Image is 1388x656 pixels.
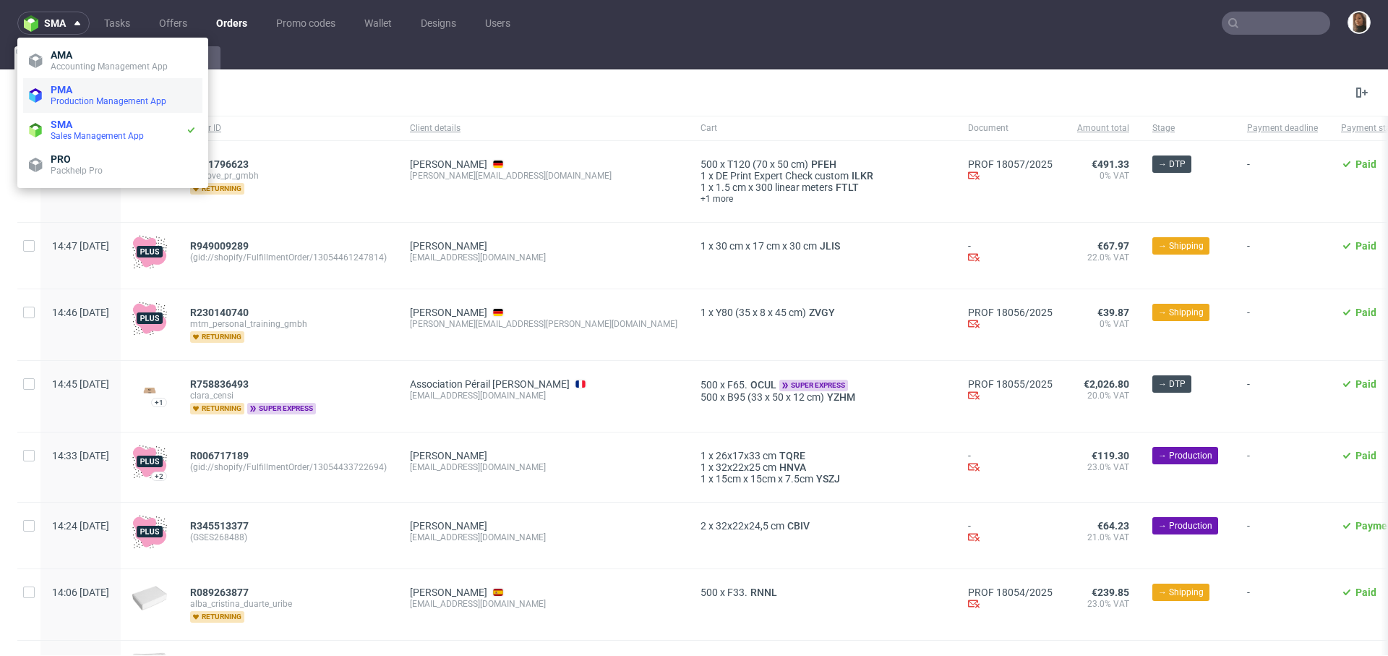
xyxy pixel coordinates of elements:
[968,378,1053,390] a: PROF 18055/2025
[190,158,249,170] span: R791796623
[784,520,813,532] a: CBIV
[968,450,1053,475] div: -
[190,390,387,401] span: clara_censi
[24,15,44,32] img: logo
[410,532,677,543] div: [EMAIL_ADDRESS][DOMAIN_NAME]
[701,391,718,403] span: 500
[776,450,808,461] a: TQRE
[716,461,776,473] span: 32x22x25 cm
[833,182,862,193] span: FTLT
[1247,240,1318,271] span: -
[190,307,252,318] a: R230140740
[1076,390,1129,401] span: 20.0% VAT
[190,240,249,252] span: R949009289
[410,587,487,598] a: [PERSON_NAME]
[824,391,858,403] span: YZHM
[190,403,244,414] span: returning
[968,158,1053,170] a: PROF 18057/2025
[1355,307,1376,318] span: Paid
[776,461,809,473] a: HNVA
[410,122,677,135] span: Client details
[1092,158,1129,170] span: €491.33
[1097,240,1129,252] span: €67.97
[701,170,706,182] span: 1
[52,378,109,390] span: 14:45 [DATE]
[1076,318,1129,330] span: 0% VAT
[1076,532,1129,543] span: 21.0% VAT
[52,587,109,598] span: 14:06 [DATE]
[1092,450,1129,461] span: €119.30
[52,240,109,252] span: 14:47 [DATE]
[1247,378,1318,414] span: -
[1158,158,1186,171] span: → DTP
[701,461,945,473] div: x
[701,520,945,532] div: x
[716,170,849,182] span: DE Print Expert Check custom
[701,240,945,252] div: x
[410,520,487,532] a: [PERSON_NAME]
[701,307,706,318] span: 1
[1247,158,1318,205] span: -
[701,378,945,391] div: x
[701,182,945,193] div: x
[23,43,202,78] a: AMAAccounting Management App
[207,12,256,35] a: Orders
[701,473,706,485] span: 1
[1076,252,1129,263] span: 22.0% VAT
[716,182,833,193] span: 1.5 cm x 300 linear meters
[1158,519,1212,532] span: → Production
[190,450,252,461] a: R006717189
[716,307,806,318] span: Y80 (35 x 8 x 45 cm)
[701,193,945,205] span: +1 more
[1076,122,1129,135] span: Amount total
[132,514,167,549] img: plus-icon.676465ae8f3a83198b3f.png
[747,379,779,391] a: OCUL
[1158,586,1204,599] span: → Shipping
[727,587,747,598] span: F33.
[849,170,876,182] a: ILKR
[806,307,838,318] a: ZVGY
[52,520,109,532] span: 14:24 [DATE]
[1158,449,1212,462] span: → Production
[1355,378,1376,390] span: Paid
[1247,450,1318,485] span: -
[410,240,487,252] a: [PERSON_NAME]
[817,240,843,252] a: JLIS
[190,461,387,473] span: (gid://shopify/FulfillmentOrder/13054433722694)
[51,131,144,141] span: Sales Management App
[716,473,813,485] span: 15cm x 15cm x 7.5cm
[968,587,1053,598] a: PROF 18054/2025
[968,122,1053,135] span: Document
[808,158,839,170] span: PFEH
[410,252,677,263] div: [EMAIL_ADDRESS][DOMAIN_NAME]
[95,12,139,35] a: Tasks
[132,234,167,269] img: plus-icon.676465ae8f3a83198b3f.png
[779,380,848,391] span: super express
[701,520,706,532] span: 2
[190,170,387,182] span: we_love_pr_gmbh
[701,170,945,182] div: x
[410,170,677,182] div: [PERSON_NAME][EMAIL_ADDRESS][DOMAIN_NAME]
[968,520,1053,545] div: -
[190,318,387,330] span: mtm_personal_training_gmbh
[52,450,109,461] span: 14:33 [DATE]
[356,12,400,35] a: Wallet
[747,587,780,598] a: RNNL
[410,390,677,401] div: [EMAIL_ADDRESS][DOMAIN_NAME]
[701,158,718,170] span: 500
[1247,587,1318,623] span: -
[51,119,72,130] span: SMA
[52,307,109,318] span: 14:46 [DATE]
[410,450,487,461] a: [PERSON_NAME]
[190,240,252,252] a: R949009289
[1158,239,1204,252] span: → Shipping
[190,520,252,532] a: R345513377
[1076,598,1129,610] span: 23.0% VAT
[1084,378,1129,390] span: €2,026.80
[1092,587,1129,598] span: €239.85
